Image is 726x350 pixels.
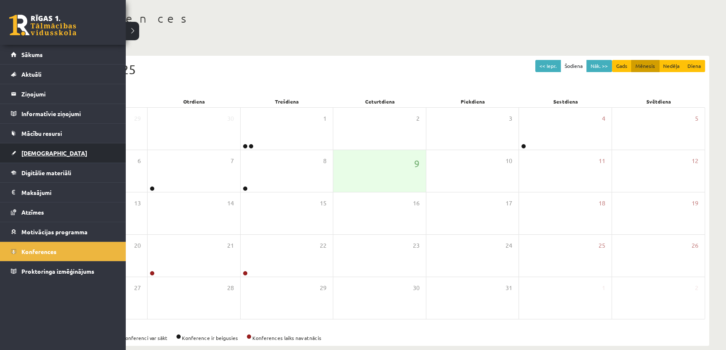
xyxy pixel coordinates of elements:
span: 27 [134,283,141,293]
span: 21 [227,241,234,250]
span: Konferences [21,248,57,255]
div: Trešdiena [240,96,333,107]
span: 7 [231,156,234,166]
span: 11 [599,156,605,166]
div: Otrdiena [148,96,241,107]
span: 8 [323,156,327,166]
div: Sestdiena [519,96,612,107]
span: 30 [413,283,420,293]
div: Oktobris 2025 [54,60,705,79]
span: 26 [692,241,698,250]
a: Digitālie materiāli [11,163,115,182]
a: Konferences [11,242,115,261]
div: Konference ir aktīva Konferenci var sākt Konference ir beigusies Konferences laiks nav atnācis [54,334,705,342]
a: Informatīvie ziņojumi [11,104,115,123]
a: Atzīmes [11,202,115,222]
a: Mācību resursi [11,124,115,143]
span: 14 [227,199,234,208]
legend: Maksājumi [21,183,115,202]
span: 31 [506,283,512,293]
span: 1 [602,283,605,293]
a: Aktuāli [11,65,115,84]
span: 13 [134,199,141,208]
span: 2 [416,114,420,123]
span: 16 [413,199,420,208]
span: 23 [413,241,420,250]
span: 19 [692,199,698,208]
div: Svētdiena [612,96,705,107]
a: Motivācijas programma [11,222,115,241]
button: Gads [612,60,632,72]
button: Diena [683,60,705,72]
button: << Iepr. [535,60,561,72]
h1: Konferences [50,11,709,26]
div: Piekdiena [426,96,519,107]
span: 29 [134,114,141,123]
span: 20 [134,241,141,250]
span: 29 [320,283,327,293]
span: Mācību resursi [21,130,62,137]
span: 6 [137,156,141,166]
legend: Ziņojumi [21,84,115,104]
legend: Informatīvie ziņojumi [21,104,115,123]
span: 12 [692,156,698,166]
a: Maksājumi [11,183,115,202]
span: 3 [509,114,512,123]
span: 25 [599,241,605,250]
span: 4 [602,114,605,123]
span: Aktuāli [21,70,41,78]
a: Rīgas 1. Tālmācības vidusskola [9,15,76,36]
a: Proktoringa izmēģinājums [11,262,115,281]
span: 1 [323,114,327,123]
span: 15 [320,199,327,208]
button: Mēnesis [631,60,659,72]
span: 9 [414,156,420,171]
span: 17 [506,199,512,208]
span: Sākums [21,51,43,58]
span: [DEMOGRAPHIC_DATA] [21,149,87,157]
span: Proktoringa izmēģinājums [21,267,94,275]
button: Šodiena [560,60,587,72]
span: 5 [695,114,698,123]
span: 30 [227,114,234,123]
span: Digitālie materiāli [21,169,71,176]
span: 2 [695,283,698,293]
span: 10 [506,156,512,166]
a: [DEMOGRAPHIC_DATA] [11,143,115,163]
span: 18 [599,199,605,208]
span: 22 [320,241,327,250]
div: Ceturtdiena [333,96,426,107]
span: 24 [506,241,512,250]
button: Nedēļa [659,60,684,72]
a: Sākums [11,45,115,64]
span: Atzīmes [21,208,44,216]
a: Ziņojumi [11,84,115,104]
span: Motivācijas programma [21,228,88,236]
button: Nāk. >> [586,60,612,72]
span: 28 [227,283,234,293]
